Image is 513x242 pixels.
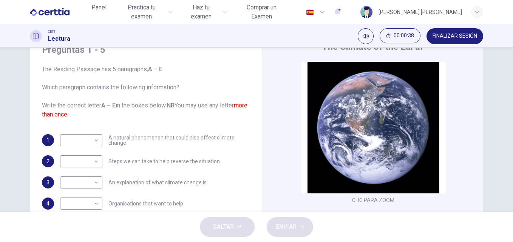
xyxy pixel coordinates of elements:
div: [PERSON_NAME] [PERSON_NAME] [379,8,462,17]
b: A – E [148,66,162,73]
img: Profile picture [360,6,372,18]
span: 00:00:38 [394,33,414,39]
a: Panel [87,1,111,23]
span: 2 [46,159,49,164]
b: A – E [101,102,116,109]
span: FINALIZAR SESIÓN [433,33,477,39]
b: NB [167,102,175,109]
span: 4 [46,201,49,206]
span: Panel [91,3,107,12]
span: Steps we can take to help reverse the situation [108,159,220,164]
a: CERTTIA logo [30,5,87,20]
div: Silenciar [358,28,374,44]
button: Haz tu examen [179,1,230,23]
span: A natural phenomenon that could also affect climate change [108,135,250,146]
span: An explanation of what climate change is [108,180,207,185]
button: Panel [87,1,111,14]
button: Comprar un Examen [233,1,290,23]
span: The Reading Passage has 5 paragraphs, . Which paragraph contains the following information? Write... [42,65,250,119]
img: es [305,9,315,15]
button: FINALIZAR SESIÓN [426,28,483,44]
span: Comprar un Examen [236,3,287,21]
span: Haz tu examen [182,3,220,21]
span: 3 [46,180,49,185]
span: 1 [46,138,49,143]
span: Practica tu examen [117,3,166,21]
span: Organisations that want to help [108,201,183,206]
div: Ocultar [380,28,420,44]
button: 00:00:38 [380,28,420,43]
span: CET1 [48,29,56,34]
img: CERTTIA logo [30,5,70,20]
h4: Preguntas 1 - 5 [42,44,250,56]
button: Practica tu examen [114,1,176,23]
h1: Lectura [48,34,70,43]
